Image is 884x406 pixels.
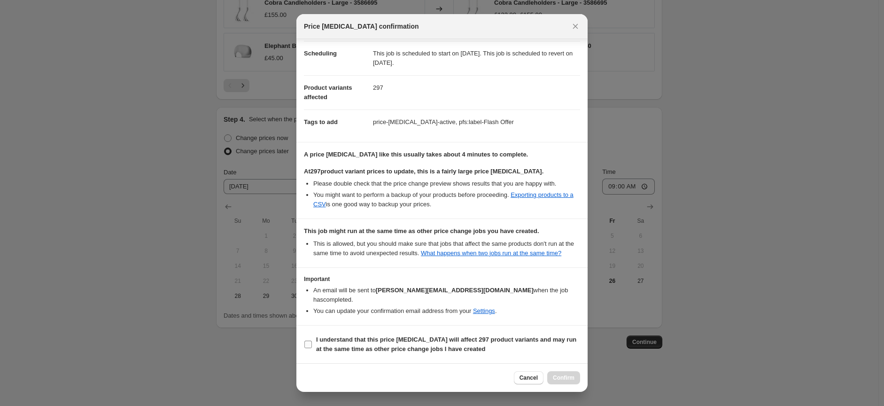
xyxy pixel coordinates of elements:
[304,227,539,234] b: This job might run at the same time as other price change jobs you have created.
[373,75,580,100] dd: 297
[313,306,580,316] li: You can update your confirmation email address from your .
[313,190,580,209] li: You might want to perform a backup of your products before proceeding. is one good way to backup ...
[313,239,580,258] li: This is allowed, but you should make sure that jobs that affect the same products don ' t run at ...
[304,151,528,158] b: A price [MEDICAL_DATA] like this usually takes about 4 minutes to complete.
[373,41,580,75] dd: This job is scheduled to start on [DATE]. This job is scheduled to revert on [DATE].
[304,22,419,31] span: Price [MEDICAL_DATA] confirmation
[421,250,561,257] a: What happens when two jobs run at the same time?
[304,168,543,175] b: At 297 product variant prices to update, this is a fairly large price [MEDICAL_DATA].
[569,20,582,33] button: Close
[313,179,580,188] li: Please double check that the price change preview shows results that you are happy with.
[473,307,495,314] a: Settings
[376,287,534,294] b: [PERSON_NAME][EMAIL_ADDRESS][DOMAIN_NAME]
[514,371,543,384] button: Cancel
[304,50,337,57] span: Scheduling
[304,275,580,283] h3: Important
[313,286,580,304] li: An email will be sent to when the job has completed .
[520,374,538,382] span: Cancel
[313,191,574,208] a: Exporting products to a CSV
[304,84,352,101] span: Product variants affected
[373,109,580,134] dd: price-[MEDICAL_DATA]-active, pfs:label-Flash Offer
[316,336,576,352] b: I understand that this price [MEDICAL_DATA] will affect 297 product variants and may run at the s...
[304,118,338,125] span: Tags to add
